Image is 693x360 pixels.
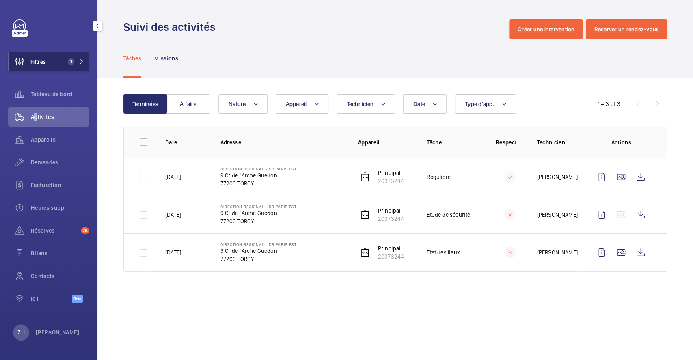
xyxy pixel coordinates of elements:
[496,138,524,147] p: Respect délai
[358,138,414,147] p: Appareil
[427,211,470,219] p: Étude de sécurité
[509,19,583,39] button: Créer une intervention
[31,90,89,98] span: Tableau de bord
[592,138,650,147] p: Actions
[378,215,404,223] p: 20373244
[378,169,404,177] p: Principal
[360,172,370,182] img: elevator.svg
[31,272,89,280] span: Contacts
[537,211,577,219] p: [PERSON_NAME]
[31,181,89,189] span: Facturation
[220,255,297,263] p: 77200 TORCY
[537,173,577,181] p: [PERSON_NAME]
[31,204,89,212] span: Heures supp.
[337,94,395,114] button: Technicien
[123,19,220,34] h1: Suivi des activités
[81,227,89,234] span: 75
[220,204,297,209] p: Direction Regional - DR Paris EST
[413,101,425,107] span: Date
[31,136,89,144] span: Appareils
[465,101,494,107] span: Type d'app.
[229,101,246,107] span: Nature
[378,252,404,261] p: 20373244
[403,94,447,114] button: Date
[220,179,297,188] p: 77200 TORCY
[360,248,370,257] img: elevator.svg
[31,226,78,235] span: Réserves
[36,328,80,336] p: [PERSON_NAME]
[165,173,181,181] p: [DATE]
[30,58,46,66] span: Filtres
[537,248,577,257] p: [PERSON_NAME]
[165,248,181,257] p: [DATE]
[427,173,451,181] p: Régulière
[68,58,74,65] span: 1
[8,52,89,71] button: Filtres1
[166,94,210,114] button: À faire
[72,295,83,303] span: Beta
[378,244,404,252] p: Principal
[220,171,297,179] p: 9 Cr de l'Arche Guédon
[165,211,181,219] p: [DATE]
[218,94,268,114] button: Nature
[427,248,460,257] p: État des lieux
[537,138,579,147] p: Technicien
[123,54,141,63] p: Tâches
[276,94,328,114] button: Appareil
[378,177,404,185] p: 20373244
[31,113,89,121] span: Activités
[17,328,24,336] p: ZH
[347,101,374,107] span: Technicien
[31,158,89,166] span: Demandes
[31,249,89,257] span: Bilans
[220,247,297,255] p: 9 Cr de l'Arche Guédon
[220,166,297,171] p: Direction Regional - DR Paris EST
[123,94,167,114] button: Terminées
[360,210,370,220] img: elevator.svg
[31,295,72,303] span: IoT
[286,101,307,107] span: Appareil
[220,138,345,147] p: Adresse
[154,54,178,63] p: Missions
[165,138,207,147] p: Date
[220,217,297,225] p: 77200 TORCY
[427,138,483,147] p: Tâche
[586,19,667,39] button: Réserver un rendez-vous
[378,207,404,215] p: Principal
[220,242,297,247] p: Direction Regional - DR Paris EST
[455,94,516,114] button: Type d'app.
[220,209,297,217] p: 9 Cr de l'Arche Guédon
[598,100,620,108] div: 1 – 3 of 3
